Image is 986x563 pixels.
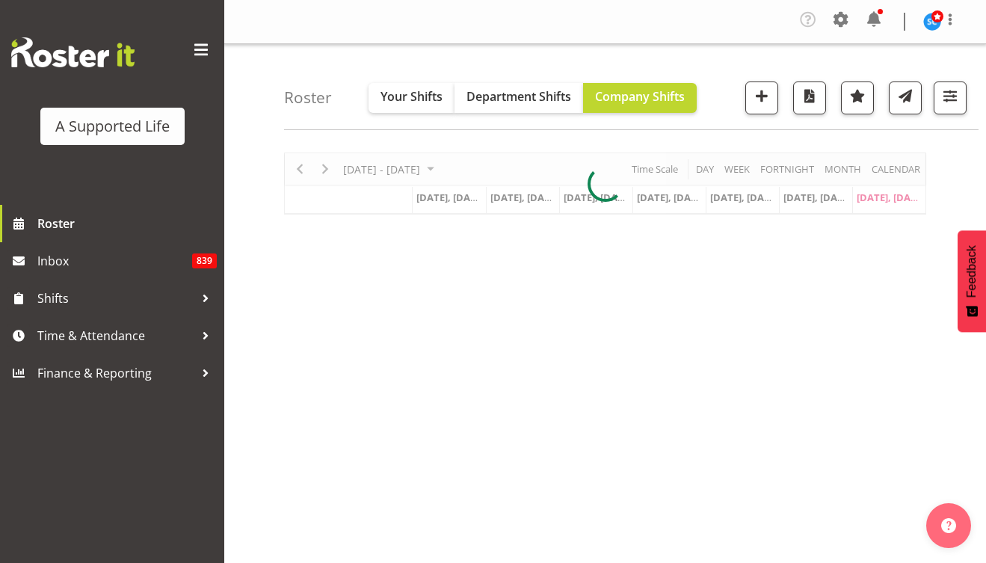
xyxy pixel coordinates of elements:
[11,37,135,67] img: Rosterit website logo
[958,230,986,332] button: Feedback - Show survey
[841,81,874,114] button: Highlight an important date within the roster.
[37,324,194,347] span: Time & Attendance
[793,81,826,114] button: Download a PDF of the roster according to the set date range.
[745,81,778,114] button: Add a new shift
[934,81,967,114] button: Filter Shifts
[37,212,217,235] span: Roster
[55,115,170,138] div: A Supported Life
[37,287,194,310] span: Shifts
[595,88,685,105] span: Company Shifts
[965,245,979,298] span: Feedback
[37,362,194,384] span: Finance & Reporting
[380,88,443,105] span: Your Shifts
[941,518,956,533] img: help-xxl-2.png
[284,89,332,106] h4: Roster
[192,253,217,268] span: 839
[466,88,571,105] span: Department Shifts
[37,250,192,272] span: Inbox
[889,81,922,114] button: Send a list of all shifts for the selected filtered period to all rostered employees.
[455,83,583,113] button: Department Shifts
[583,83,697,113] button: Company Shifts
[369,83,455,113] button: Your Shifts
[923,13,941,31] img: silke-carter9768.jpg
